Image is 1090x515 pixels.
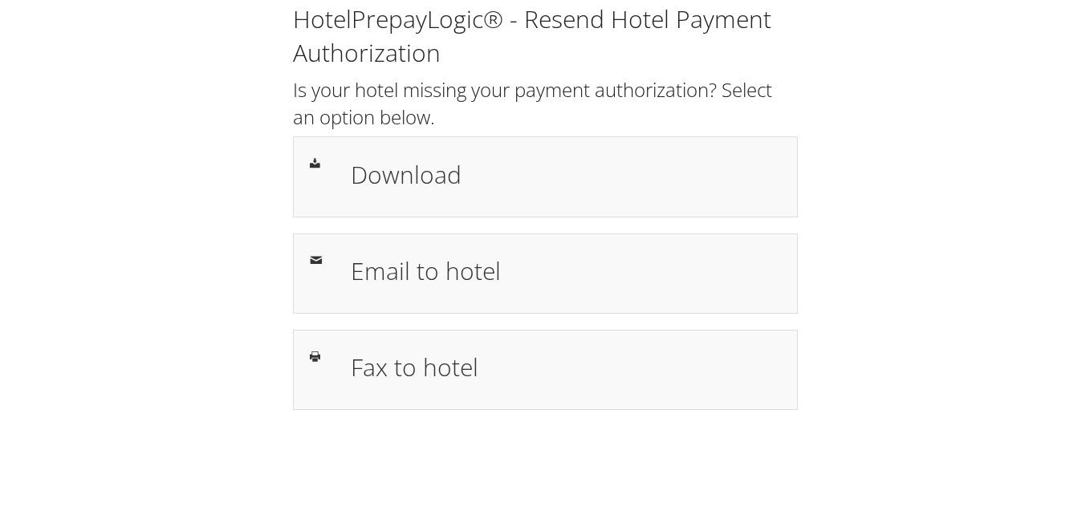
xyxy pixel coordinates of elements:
h1: HotelPrepayLogic® - Resend Hotel Payment Authorization [293,2,798,70]
a: Email to hotel [293,233,798,314]
a: Download [293,136,798,217]
h1: Email to hotel [351,253,781,289]
h1: Fax to hotel [351,349,781,385]
h1: Download [351,156,781,193]
a: Fax to hotel [293,330,798,410]
h2: Is your hotel missing your payment authorization? Select an option below. [293,76,798,130]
